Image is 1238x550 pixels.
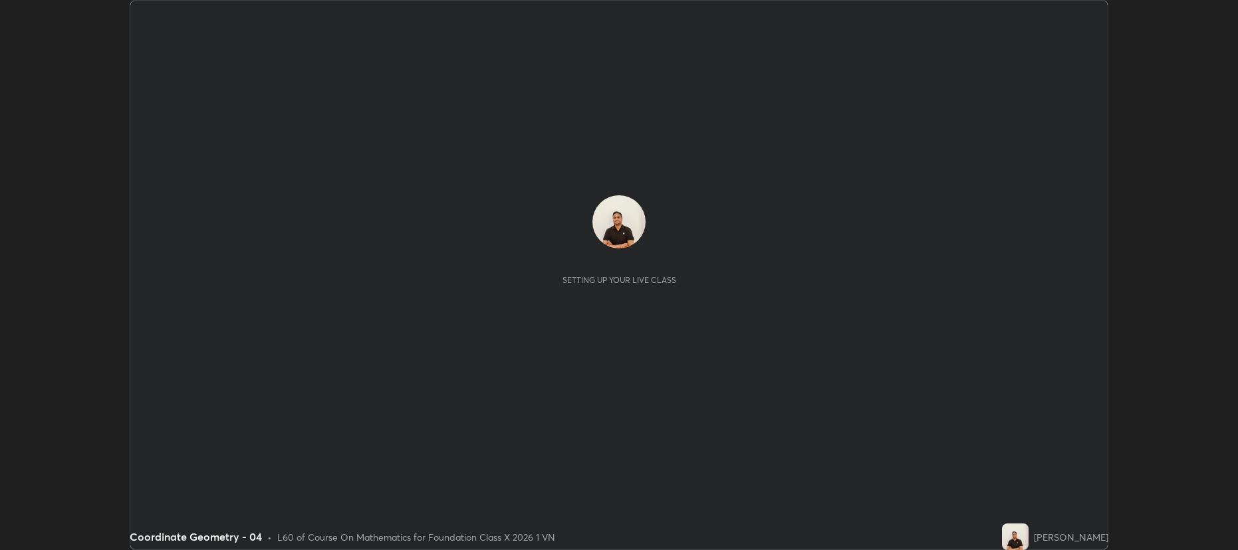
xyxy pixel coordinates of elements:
[1002,523,1029,550] img: c6c4bda55b2f4167a00ade355d1641a8.jpg
[130,529,262,545] div: Coordinate Geometry - 04
[592,195,646,248] img: c6c4bda55b2f4167a00ade355d1641a8.jpg
[277,530,555,544] div: L60 of Course On Mathematics for Foundation Class X 2026 1 VN
[1034,530,1108,544] div: [PERSON_NAME]
[562,275,676,285] div: Setting up your live class
[267,530,272,544] div: •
